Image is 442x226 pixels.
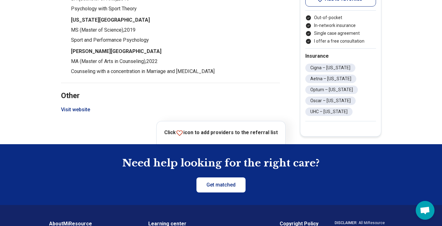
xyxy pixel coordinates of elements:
[305,22,376,29] li: In-network insurance
[5,157,437,170] h2: Need help looking for the right care?
[305,86,358,94] li: Optum – [US_STATE]
[71,16,280,24] h4: [US_STATE][GEOGRAPHIC_DATA]
[305,75,356,83] li: Aetna – [US_STATE]
[164,129,278,137] p: Click icon to add providers to the referral list
[61,106,90,113] button: Visit website
[305,30,376,37] li: Single case agreement
[71,68,280,75] p: Counseling with a concentration in Marriage and [MEDICAL_DATA]
[71,36,280,44] p: Sport and Performance Psychology
[71,26,280,34] p: MS (Master of Science) , 2019
[416,201,434,220] div: Open chat
[71,48,280,55] h4: [PERSON_NAME][GEOGRAPHIC_DATA]
[61,76,280,101] h2: Other
[335,221,357,225] span: DISCLAIMER
[305,108,353,116] li: UHC – [US_STATE]
[305,97,356,105] li: Oscar – [US_STATE]
[305,52,376,60] h2: Insurance
[305,64,355,72] li: Cigna – [US_STATE]
[305,14,376,45] ul: Payment options
[196,177,246,192] a: Get matched
[71,5,280,13] p: Psychology with Sport Theory
[305,14,376,21] li: Out-of-pocket
[71,58,280,65] p: MA (Master of Arts in Counseling) , 2022
[305,38,376,45] li: I offer a free consultation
